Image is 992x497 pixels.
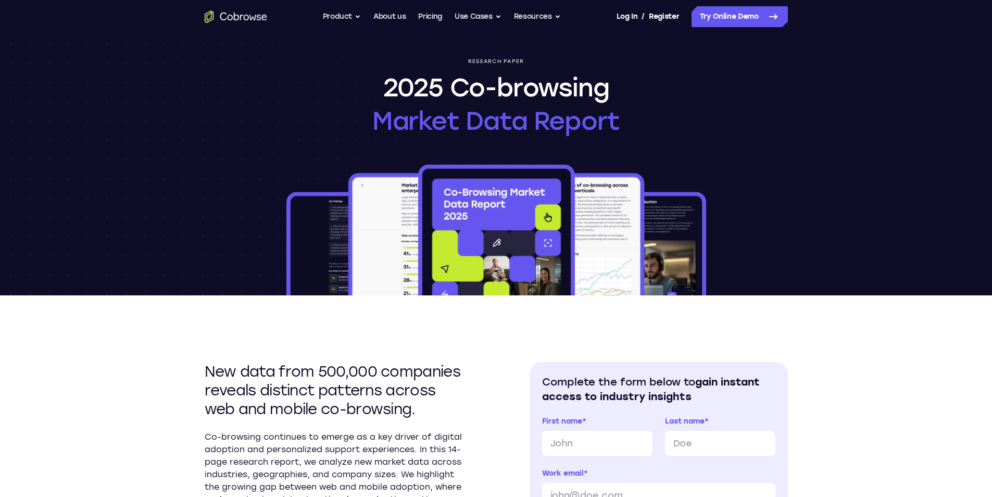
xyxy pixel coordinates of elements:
[455,6,501,27] button: Use Cases
[542,376,760,403] span: gain instant access to industry insights
[665,417,705,426] span: Last name
[323,6,361,27] button: Product
[205,362,463,418] h2: New data from 500,000 companies reveals distinct patterns across web and mobile co-browsing.
[542,469,584,478] span: Work email
[514,6,561,27] button: Resources
[542,431,652,456] input: John
[468,58,524,65] p: Research paper
[617,6,637,27] a: Log In
[205,10,267,23] a: Go to the home page
[542,375,775,404] h2: Complete the form below to
[692,6,788,27] a: Try Online Demo
[418,6,442,27] a: Pricing
[649,6,679,27] a: Register
[372,104,620,138] span: Market Data Report
[284,163,708,295] img: 2025 Co-browsing Market Data Report
[542,417,582,426] span: First name
[665,431,775,456] input: Doe
[642,10,645,23] span: /
[373,6,406,27] a: About us
[372,71,620,138] h1: 2025 Co-browsing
